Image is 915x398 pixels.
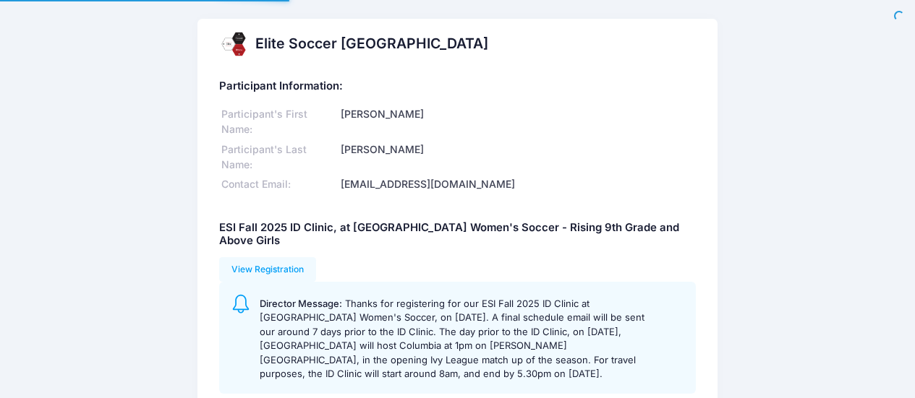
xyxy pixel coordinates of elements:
span: Director Message: [260,298,342,309]
div: Contact Email: [219,177,339,192]
h5: Participant Information: [219,80,697,93]
a: View Registration [219,257,317,282]
div: [PERSON_NAME] [339,107,697,137]
div: Participant's First Name: [219,107,339,137]
span: Thanks for registering for our ESI Fall 2025 ID Clinic at [GEOGRAPHIC_DATA] Women's Soccer, on [D... [260,298,644,380]
div: [PERSON_NAME] [339,142,697,173]
h5: ESI Fall 2025 ID Clinic, at [GEOGRAPHIC_DATA] Women's Soccer - Rising 9th Grade and Above Girls [219,222,697,248]
div: [EMAIL_ADDRESS][DOMAIN_NAME] [339,177,697,192]
h2: Elite Soccer [GEOGRAPHIC_DATA] [255,35,488,52]
div: Participant's Last Name: [219,142,339,173]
